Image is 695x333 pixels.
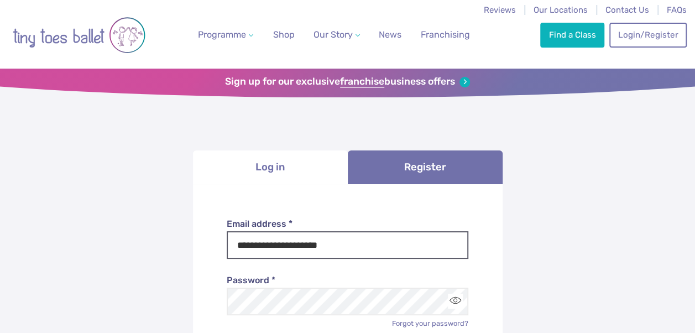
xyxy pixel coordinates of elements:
[534,5,588,15] a: Our Locations
[13,7,145,63] img: tiny toes ballet
[667,5,687,15] a: FAQs
[379,29,401,40] span: News
[198,29,246,40] span: Programme
[348,150,503,184] a: Register
[269,24,299,46] a: Shop
[273,29,295,40] span: Shop
[227,218,468,230] label: Email address *
[392,319,468,327] a: Forgot your password?
[227,274,468,287] label: Password *
[605,5,649,15] a: Contact Us
[225,76,470,88] a: Sign up for our exclusivefranchisebusiness offers
[421,29,470,40] span: Franchising
[374,24,406,46] a: News
[484,5,516,15] a: Reviews
[309,24,364,46] a: Our Story
[313,29,353,40] span: Our Story
[540,23,604,47] a: Find a Class
[416,24,474,46] a: Franchising
[194,24,258,46] a: Programme
[448,294,463,309] button: Toggle password visibility
[340,76,384,88] strong: franchise
[609,23,687,47] a: Login/Register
